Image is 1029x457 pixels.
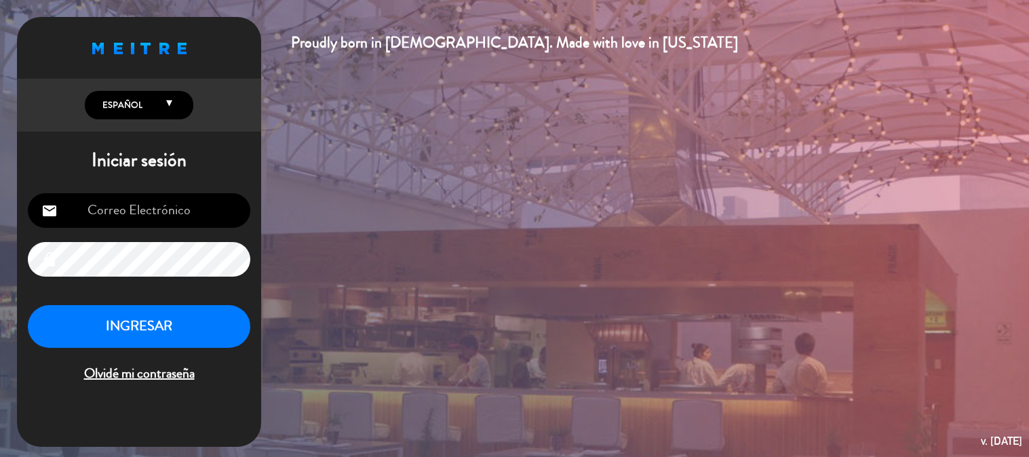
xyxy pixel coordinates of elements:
i: lock [41,252,58,268]
button: INGRESAR [28,305,250,348]
div: v. [DATE] [981,432,1022,450]
i: email [41,203,58,219]
input: Correo Electrónico [28,193,250,228]
span: Español [99,98,142,112]
span: Olvidé mi contraseña [28,363,250,385]
h1: Iniciar sesión [17,149,261,172]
